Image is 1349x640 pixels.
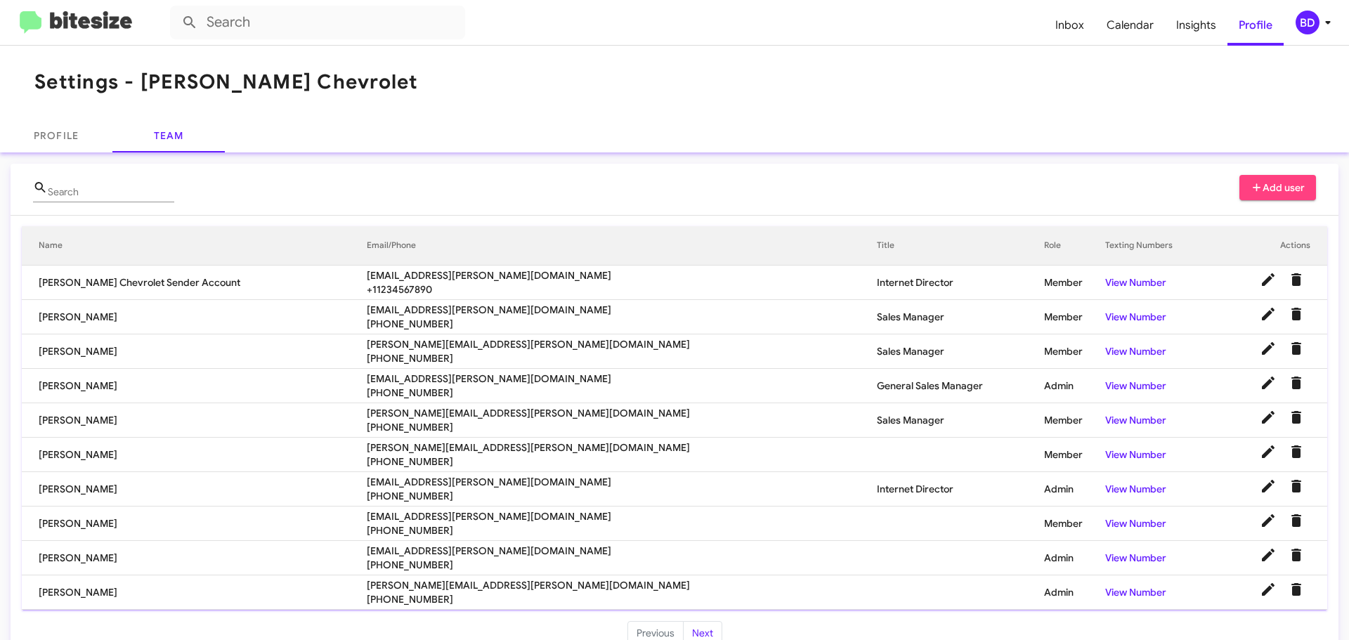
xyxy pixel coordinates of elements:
h1: Settings - [PERSON_NAME] Chevrolet [34,71,419,93]
a: Insights [1165,5,1227,46]
td: Member [1044,403,1105,438]
a: View Number [1105,483,1166,495]
span: [PERSON_NAME][EMAIL_ADDRESS][PERSON_NAME][DOMAIN_NAME] [367,578,877,592]
span: [PHONE_NUMBER] [367,523,877,537]
a: Profile [1227,5,1284,46]
button: Delete User [1282,266,1310,294]
span: [EMAIL_ADDRESS][PERSON_NAME][DOMAIN_NAME] [367,475,877,489]
span: Add user [1251,175,1305,200]
span: [PHONE_NUMBER] [367,489,877,503]
td: Member [1044,266,1105,300]
span: [PHONE_NUMBER] [367,420,877,434]
td: Member [1044,507,1105,541]
td: Admin [1044,575,1105,610]
th: Texting Numbers [1105,226,1212,266]
a: View Number [1105,311,1166,323]
a: View Number [1105,551,1166,564]
td: Sales Manager [877,403,1044,438]
span: [EMAIL_ADDRESS][PERSON_NAME][DOMAIN_NAME] [367,268,877,282]
td: Internet Director [877,266,1044,300]
td: Internet Director [877,472,1044,507]
button: Delete User [1282,472,1310,500]
button: Delete User [1282,507,1310,535]
span: [PHONE_NUMBER] [367,558,877,572]
button: Delete User [1282,438,1310,466]
td: Sales Manager [877,300,1044,334]
span: [EMAIL_ADDRESS][PERSON_NAME][DOMAIN_NAME] [367,544,877,558]
button: Add user [1239,175,1317,200]
a: View Number [1105,414,1166,426]
span: [PERSON_NAME][EMAIL_ADDRESS][PERSON_NAME][DOMAIN_NAME] [367,406,877,420]
td: Admin [1044,541,1105,575]
button: Delete User [1282,300,1310,328]
span: [PHONE_NUMBER] [367,351,877,365]
span: [PHONE_NUMBER] [367,386,877,400]
span: [EMAIL_ADDRESS][PERSON_NAME][DOMAIN_NAME] [367,303,877,317]
span: [PHONE_NUMBER] [367,317,877,331]
td: Member [1044,334,1105,369]
button: Delete User [1282,369,1310,397]
button: Delete User [1282,403,1310,431]
th: Actions [1212,226,1327,266]
a: Calendar [1095,5,1165,46]
td: Admin [1044,472,1105,507]
button: Delete User [1282,575,1310,603]
span: [PERSON_NAME][EMAIL_ADDRESS][PERSON_NAME][DOMAIN_NAME] [367,337,877,351]
td: General Sales Manager [877,369,1044,403]
span: [PHONE_NUMBER] [367,455,877,469]
a: View Number [1105,586,1166,599]
td: Member [1044,300,1105,334]
button: BD [1284,11,1334,34]
th: Title [877,226,1044,266]
td: Member [1044,438,1105,472]
input: Search [170,6,465,39]
a: View Number [1105,345,1166,358]
a: Inbox [1044,5,1095,46]
td: Sales Manager [877,334,1044,369]
a: View Number [1105,379,1166,392]
td: Admin [1044,369,1105,403]
th: Role [1044,226,1105,266]
a: View Number [1105,517,1166,530]
span: [PHONE_NUMBER] [367,592,877,606]
button: Delete User [1282,541,1310,569]
th: Email/Phone [367,226,877,266]
span: +11234567890 [367,282,877,296]
a: View Number [1105,448,1166,461]
span: [EMAIL_ADDRESS][PERSON_NAME][DOMAIN_NAME] [367,509,877,523]
span: [EMAIL_ADDRESS][PERSON_NAME][DOMAIN_NAME] [367,372,877,386]
span: [PERSON_NAME][EMAIL_ADDRESS][PERSON_NAME][DOMAIN_NAME] [367,440,877,455]
div: BD [1296,11,1319,34]
button: Delete User [1282,334,1310,363]
a: View Number [1105,276,1166,289]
